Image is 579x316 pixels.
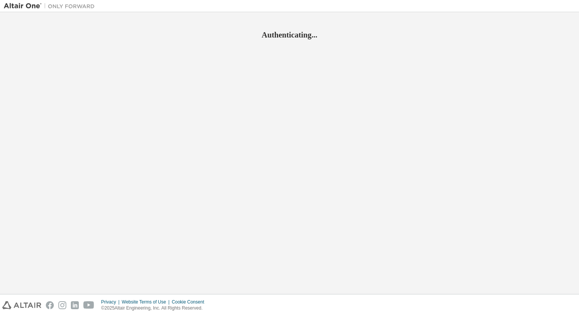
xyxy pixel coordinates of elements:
[4,30,575,40] h2: Authenticating...
[101,305,209,311] p: © 2025 Altair Engineering, Inc. All Rights Reserved.
[58,301,66,309] img: instagram.svg
[83,301,94,309] img: youtube.svg
[122,299,172,305] div: Website Terms of Use
[2,301,41,309] img: altair_logo.svg
[101,299,122,305] div: Privacy
[172,299,208,305] div: Cookie Consent
[4,2,99,10] img: Altair One
[71,301,79,309] img: linkedin.svg
[46,301,54,309] img: facebook.svg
